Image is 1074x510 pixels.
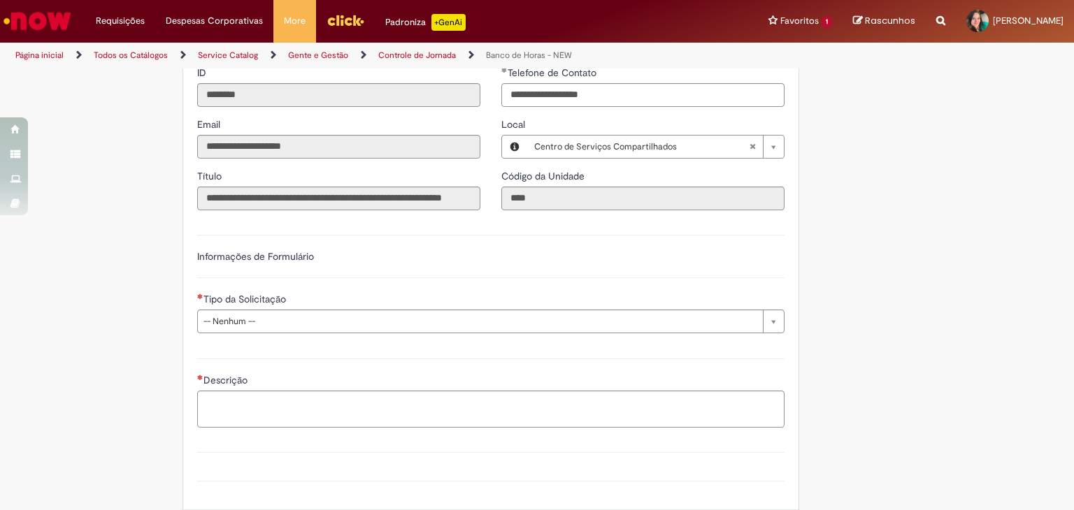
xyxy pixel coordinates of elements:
button: Local, Visualizar este registro Centro de Serviços Compartilhados [502,136,527,158]
span: [PERSON_NAME] [993,15,1064,27]
a: Centro de Serviços CompartilhadosLimpar campo Local [527,136,784,158]
a: Gente e Gestão [288,50,348,61]
span: Somente leitura - ID [197,66,209,79]
textarea: Descrição [197,391,785,428]
span: Somente leitura - Email [197,118,223,131]
span: Descrição [203,374,250,386]
span: Rascunhos [865,14,915,27]
label: Somente leitura - Código da Unidade [501,169,587,183]
abbr: Limpar campo Local [742,136,763,158]
label: Somente leitura - ID [197,66,209,80]
span: Somente leitura - Código da Unidade [501,170,587,182]
a: Todos os Catálogos [94,50,168,61]
ul: Trilhas de página [10,43,706,68]
img: ServiceNow [1,7,73,35]
div: Padroniza [385,14,466,31]
label: Somente leitura - Email [197,117,223,131]
a: Controle de Jornada [378,50,456,61]
span: Obrigatório Preenchido [501,67,508,73]
label: Somente leitura - Título [197,169,224,183]
a: Banco de Horas - NEW [486,50,572,61]
span: Necessários [197,293,203,299]
input: Código da Unidade [501,187,785,210]
span: Somente leitura - Título [197,170,224,182]
input: Email [197,135,480,159]
input: ID [197,83,480,107]
input: Telefone de Contato [501,83,785,107]
span: Telefone de Contato [508,66,599,79]
span: 1 [822,16,832,28]
span: Necessários [197,374,203,380]
a: Rascunhos [853,15,915,28]
span: Local [501,118,528,131]
span: Favoritos [780,14,819,28]
a: Service Catalog [198,50,258,61]
img: click_logo_yellow_360x200.png [327,10,364,31]
span: More [284,14,306,28]
span: Centro de Serviços Compartilhados [534,136,749,158]
span: Tipo da Solicitação [203,293,289,305]
input: Título [197,187,480,210]
span: Despesas Corporativas [166,14,263,28]
p: +GenAi [431,14,466,31]
span: -- Nenhum -- [203,310,756,333]
a: Página inicial [15,50,64,61]
label: Informações de Formulário [197,250,314,263]
span: Requisições [96,14,145,28]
